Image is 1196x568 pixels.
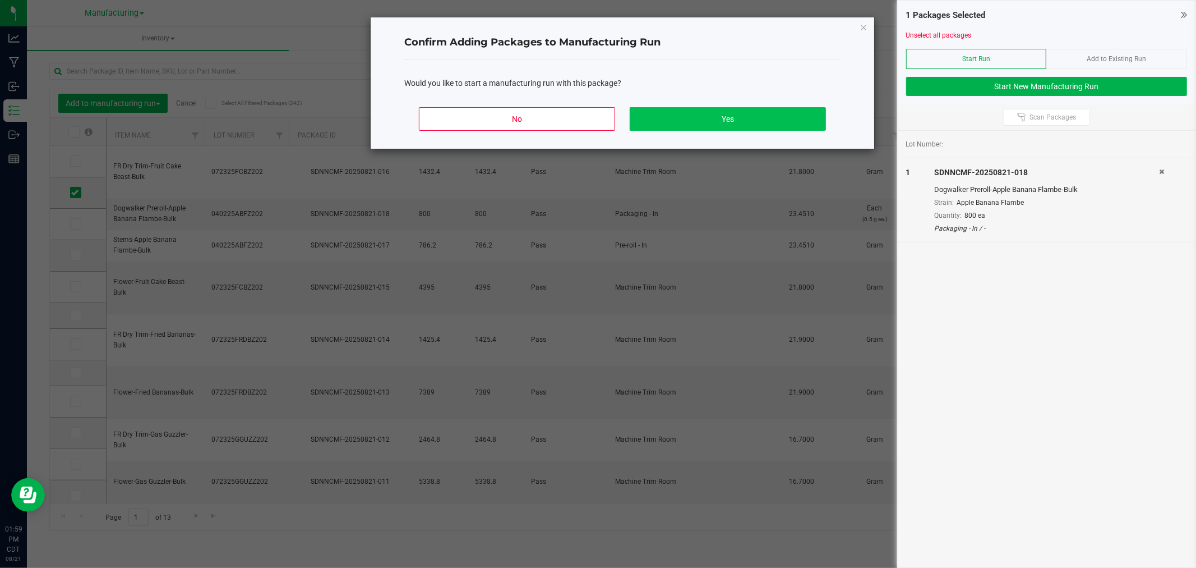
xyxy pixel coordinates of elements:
button: No [419,107,615,131]
h4: Confirm Adding Packages to Manufacturing Run [404,35,841,50]
button: Yes [630,107,826,131]
button: Close [860,20,867,34]
iframe: Resource center [11,478,45,512]
div: Would you like to start a manufacturing run with this package? [404,77,841,89]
